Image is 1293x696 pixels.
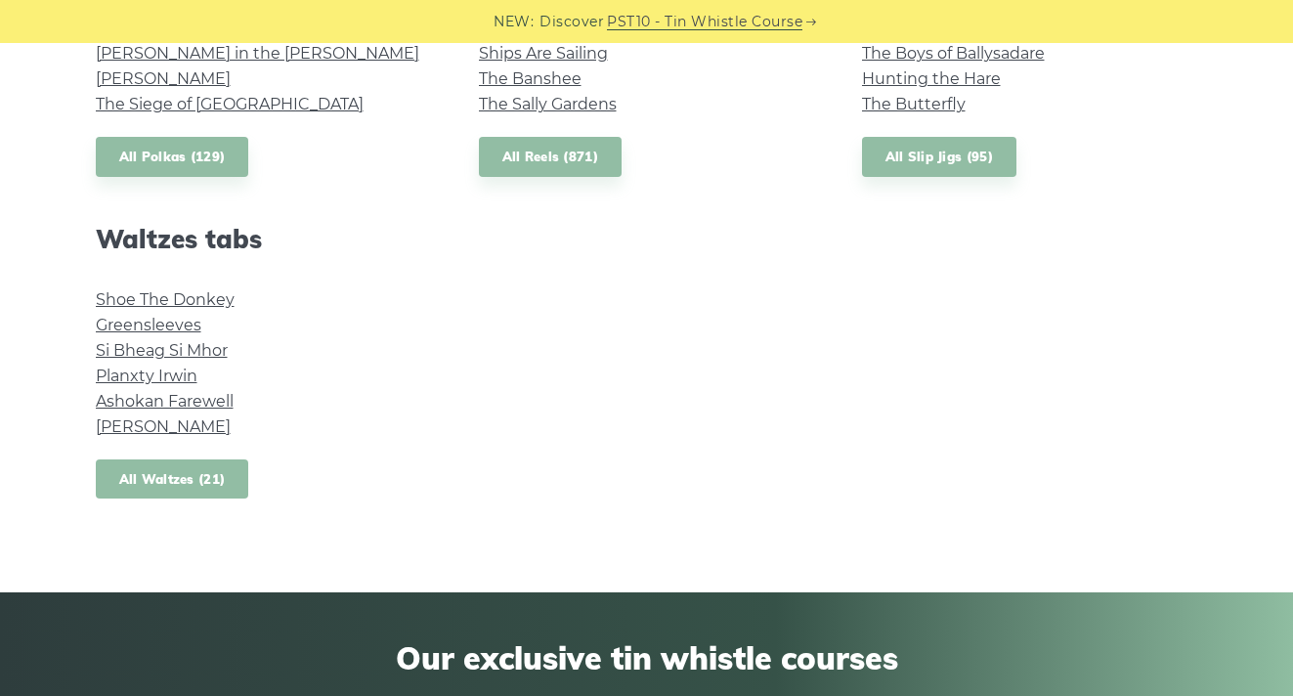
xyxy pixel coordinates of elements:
a: Hunting the Hare [862,69,1001,88]
span: Our exclusive tin whistle courses [96,639,1198,676]
a: The Butterfly [862,95,966,113]
a: The Boys of Ballysadare [862,44,1045,63]
a: [PERSON_NAME] in the [PERSON_NAME] [96,44,419,63]
a: All Polkas (129) [96,137,249,177]
a: Ships Are Sailing [479,44,608,63]
a: Shoe The Donkey [96,290,235,309]
h2: Waltzes tabs [96,224,432,254]
a: Greensleeves [96,316,201,334]
a: Si­ Bheag Si­ Mhor [96,341,228,360]
a: Ashokan Farewell [96,392,234,411]
a: [PERSON_NAME] [96,69,231,88]
a: The Sally Gardens [479,95,617,113]
span: NEW: [494,11,534,33]
span: Discover [539,11,604,33]
a: The Banshee [479,69,582,88]
a: All Reels (871) [479,137,623,177]
a: The Siege of [GEOGRAPHIC_DATA] [96,95,364,113]
a: All Waltzes (21) [96,459,249,500]
a: [PERSON_NAME] [96,417,231,436]
a: PST10 - Tin Whistle Course [607,11,802,33]
a: Planxty Irwin [96,367,197,385]
a: All Slip Jigs (95) [862,137,1016,177]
